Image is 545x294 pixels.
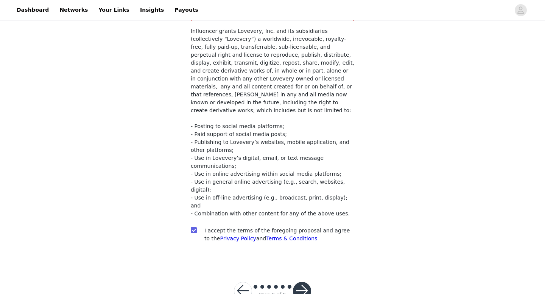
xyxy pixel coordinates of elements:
p: - Posting to social media platforms; [191,122,354,130]
a: Dashboard [12,2,53,19]
p: - Use in online advertising within social media platforms; [191,170,354,178]
p: - Use in Lovevery’s digital, email, or text message communications; [191,154,354,170]
a: Privacy Policy [220,235,256,241]
span: I accept the terms of the foregoing proposal and agree to the and [204,227,350,241]
a: Payouts [170,2,203,19]
p: - Publishing to Lovevery’s websites, mobile application, and other platforms; [191,138,354,154]
p: - Use in general online advertising (e.g., search, websites, digital); [191,178,354,194]
p: - Paid support of social media posts; [191,130,354,138]
a: Insights [135,2,168,19]
p: - Combination with other content for any of the above uses. [191,210,354,218]
div: Influencer grants Lovevery, Inc. and its subsidiaries (collectively “Lovevery”) a worldwide, irre... [191,27,354,115]
div: avatar [517,4,524,16]
a: Your Links [94,2,134,19]
a: Terms & Conditions [266,235,317,241]
p: - Use in off-line advertising (e.g., broadcast, print, display); and [191,194,354,210]
a: Networks [55,2,92,19]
